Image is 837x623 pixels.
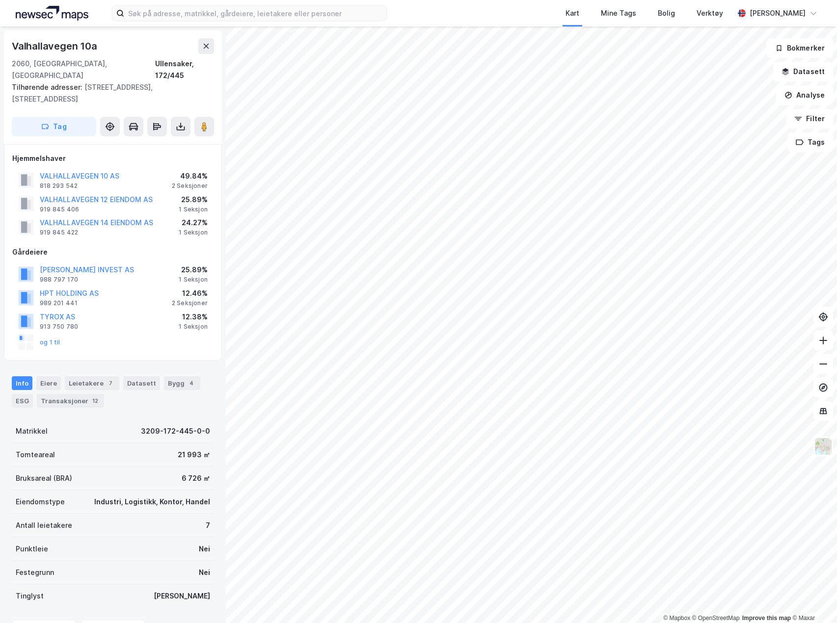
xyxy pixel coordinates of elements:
div: 3209-172-445-0-0 [141,425,210,437]
div: Punktleie [16,543,48,555]
button: Tags [787,132,833,152]
div: Verktøy [697,7,723,19]
div: 12 [90,396,100,406]
button: Bokmerker [767,38,833,58]
div: 25.89% [179,194,208,206]
div: Gårdeiere [12,246,214,258]
div: Hjemmelshaver [12,153,214,164]
div: Festegrunn [16,567,54,578]
div: Bruksareal (BRA) [16,472,72,484]
div: 1 Seksjon [179,323,208,331]
div: Info [12,376,32,390]
div: 7 [206,519,210,531]
span: Tilhørende adresser: [12,83,84,91]
button: Datasett [773,62,833,81]
button: Analyse [776,85,833,105]
div: 1 Seksjon [179,276,208,284]
div: 21 993 ㎡ [178,449,210,461]
div: 7 [106,378,115,388]
div: 818 293 542 [40,182,78,190]
div: Kart [566,7,579,19]
img: logo.a4113a55bc3d86da70a041830d287a7e.svg [16,6,88,21]
div: 12.38% [179,311,208,323]
div: 919 845 406 [40,206,79,213]
div: 1 Seksjon [179,229,208,236]
a: OpenStreetMap [692,615,740,622]
div: 24.27% [179,217,208,229]
div: Nei [199,543,210,555]
div: ESG [12,394,33,408]
div: 1 Seksjon [179,206,208,213]
iframe: Chat Widget [788,576,837,623]
button: Tag [12,117,96,136]
div: [STREET_ADDRESS], [STREET_ADDRESS] [12,81,206,105]
div: Mine Tags [601,7,636,19]
div: 919 845 422 [40,229,78,236]
div: Ullensaker, 172/445 [155,58,214,81]
div: [PERSON_NAME] [154,590,210,602]
div: 2060, [GEOGRAPHIC_DATA], [GEOGRAPHIC_DATA] [12,58,155,81]
input: Søk på adresse, matrikkel, gårdeiere, leietakere eller personer [124,6,386,21]
div: Antall leietakere [16,519,72,531]
div: Bygg [164,376,200,390]
div: 25.89% [179,264,208,276]
div: 49.84% [172,170,208,182]
div: 4 [187,378,196,388]
div: Valhallavegen 10a [12,38,99,54]
button: Filter [786,109,833,129]
div: 2 Seksjoner [172,299,208,307]
div: Nei [199,567,210,578]
div: Kontrollprogram for chat [788,576,837,623]
div: Eiere [36,376,61,390]
div: 6 726 ㎡ [182,472,210,484]
img: Z [814,437,833,456]
div: Eiendomstype [16,496,65,508]
div: 988 797 170 [40,276,78,284]
div: 989 201 441 [40,299,78,307]
div: Leietakere [65,376,119,390]
a: Improve this map [742,615,791,622]
div: Datasett [123,376,160,390]
div: Tinglyst [16,590,44,602]
div: Matrikkel [16,425,48,437]
div: 12.46% [172,287,208,299]
div: [PERSON_NAME] [750,7,806,19]
div: Bolig [658,7,675,19]
div: 2 Seksjoner [172,182,208,190]
a: Mapbox [663,615,690,622]
div: Industri, Logistikk, Kontor, Handel [94,496,210,508]
div: 913 750 780 [40,323,78,331]
div: Transaksjoner [37,394,104,408]
div: Tomteareal [16,449,55,461]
